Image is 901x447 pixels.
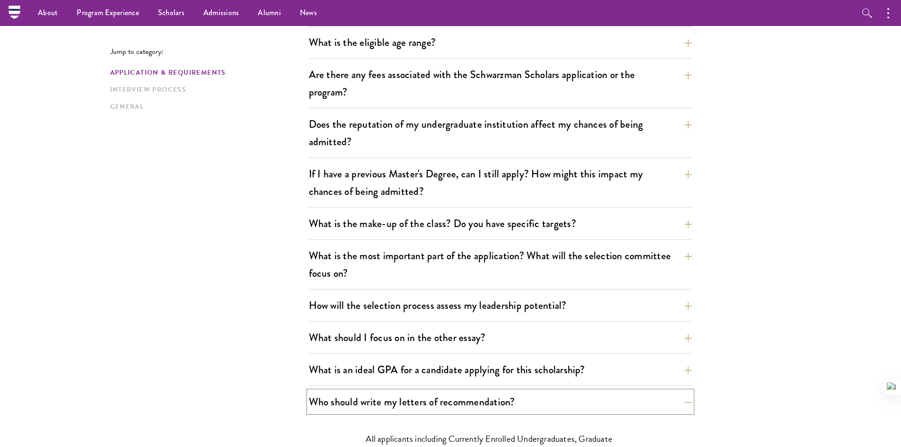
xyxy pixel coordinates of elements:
[309,245,692,284] button: What is the most important part of the application? What will the selection committee focus on?
[110,102,303,112] a: General
[309,32,692,53] button: What is the eligible age range?
[309,114,692,152] button: Does the reputation of my undergraduate institution affect my chances of being admitted?
[309,295,692,316] button: How will the selection process assess my leadership potential?
[309,163,692,202] button: If I have a previous Master's Degree, can I still apply? How might this impact my chances of bein...
[309,213,692,234] button: What is the make-up of the class? Do you have specific targets?
[110,68,303,78] a: Application & Requirements
[309,359,692,380] button: What is an ideal GPA for a candidate applying for this scholarship?
[110,85,303,95] a: Interview Process
[309,327,692,348] button: What should I focus on in the other essay?
[309,64,692,103] button: Are there any fees associated with the Schwarzman Scholars application or the program?
[110,47,309,56] p: Jump to category:
[309,391,692,412] button: Who should write my letters of recommendation?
